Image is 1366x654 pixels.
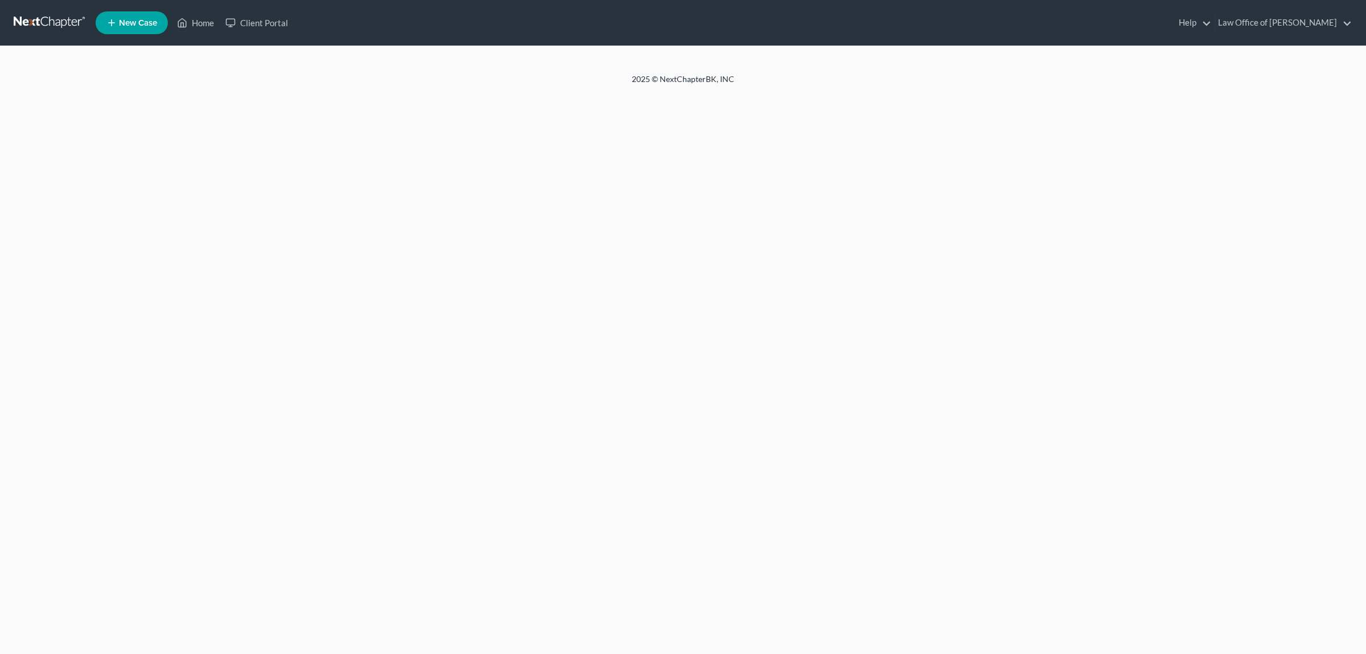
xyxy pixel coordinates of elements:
new-legal-case-button: New Case [96,11,168,34]
div: 2025 © NextChapterBK, INC [359,73,1007,94]
a: Client Portal [220,13,294,33]
a: Home [171,13,220,33]
a: Law Office of [PERSON_NAME] [1212,13,1352,33]
a: Help [1173,13,1211,33]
